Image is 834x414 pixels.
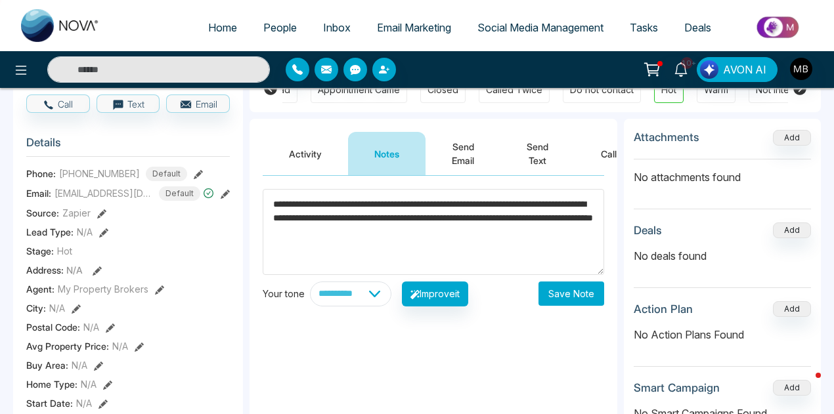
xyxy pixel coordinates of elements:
[26,320,80,334] span: Postal Code :
[773,380,811,396] button: Add
[704,83,728,96] div: Warm
[402,281,468,306] button: Improveit
[97,94,160,113] button: Text
[263,132,348,175] button: Activity
[310,15,364,40] a: Inbox
[671,15,724,40] a: Deals
[364,15,464,40] a: Email Marketing
[731,12,826,42] img: Market-place.gif
[486,83,542,96] div: Called Twice
[697,57,778,82] button: AVON AI
[21,9,100,42] img: Nova CRM Logo
[62,206,91,220] span: Zapier
[318,83,400,96] div: Appointment Came
[348,132,426,175] button: Notes
[790,58,812,80] img: User Avatar
[263,21,297,34] span: People
[617,15,671,40] a: Tasks
[630,21,658,34] span: Tasks
[428,83,458,96] div: Closed
[756,83,818,96] div: Not Interested
[26,167,56,180] span: Phone:
[72,358,87,372] span: N/A
[250,15,310,40] a: People
[323,21,351,34] span: Inbox
[570,83,634,96] div: Do not contact
[76,396,92,410] span: N/A
[773,131,811,142] span: Add
[263,287,310,300] div: Your tone
[26,301,46,315] span: City :
[166,94,230,113] button: Email
[377,21,451,34] span: Email Marketing
[477,21,604,34] span: Social Media Management
[500,132,575,175] button: Send Text
[57,244,72,258] span: Hot
[681,57,693,69] span: 10+
[773,130,811,146] button: Add
[58,282,148,296] span: My Property Brokers
[634,131,699,144] h3: Attachments
[26,94,90,113] button: Call
[773,222,811,238] button: Add
[665,57,697,80] a: 10+
[195,15,250,40] a: Home
[146,167,187,181] span: Default
[634,248,811,264] p: No deals found
[66,264,83,276] span: N/A
[634,327,811,342] p: No Action Plans Found
[634,381,720,394] h3: Smart Campaign
[26,282,55,296] span: Agent:
[661,83,676,96] div: Hot
[26,186,51,200] span: Email:
[83,320,99,334] span: N/A
[26,225,74,239] span: Lead Type:
[59,167,140,180] span: [PHONE_NUMBER]
[538,281,604,306] button: Save Note
[159,186,200,201] span: Default
[77,225,93,239] span: N/A
[634,159,811,185] p: No attachments found
[208,21,237,34] span: Home
[26,244,54,258] span: Stage:
[634,224,662,237] h3: Deals
[81,377,97,391] span: N/A
[426,132,500,175] button: Send Email
[26,136,230,156] h3: Details
[26,339,109,353] span: Avg Property Price :
[26,263,83,277] span: Address:
[26,206,59,220] span: Source:
[26,377,77,391] span: Home Type :
[26,358,68,372] span: Buy Area :
[575,132,643,175] button: Call
[26,396,73,410] span: Start Date :
[773,301,811,317] button: Add
[55,186,153,200] span: [EMAIL_ADDRESS][DOMAIN_NAME]
[634,302,693,316] h3: Action Plan
[723,62,766,77] span: AVON AI
[464,15,617,40] a: Social Media Management
[684,21,711,34] span: Deals
[112,339,128,353] span: N/A
[700,60,718,79] img: Lead Flow
[49,301,65,315] span: N/A
[789,369,821,401] iframe: Intercom live chat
